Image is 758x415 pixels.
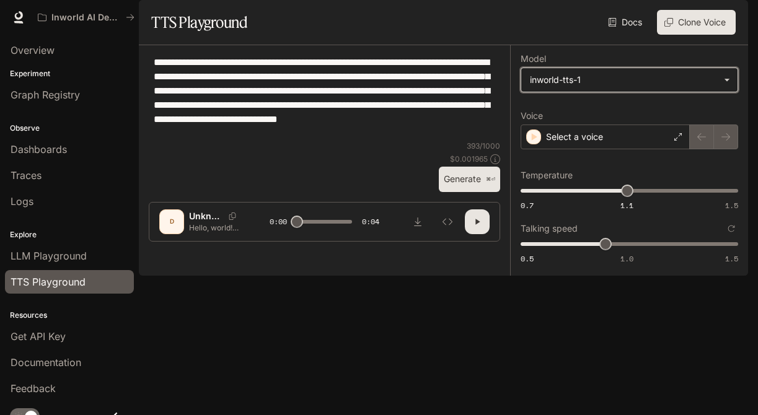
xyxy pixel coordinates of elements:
[725,222,738,235] button: Reset to default
[521,224,578,233] p: Talking speed
[189,222,244,233] p: Hello, world! What a wonderful day to be a text-to-speech model!
[224,212,241,220] button: Copy Voice ID
[725,253,738,264] span: 1.5
[435,209,460,234] button: Inspect
[151,10,247,35] h1: TTS Playground
[521,200,534,211] span: 0.7
[606,10,647,35] a: Docs
[546,131,603,143] p: Select a voice
[530,74,718,86] div: inworld-tts-1
[189,210,224,222] p: Unknown Voice
[725,200,738,211] span: 1.5
[270,216,287,228] span: 0:00
[405,209,430,234] button: Download audio
[521,68,738,92] div: inworld-tts-1
[362,216,379,228] span: 0:04
[657,10,736,35] button: Clone Voice
[32,5,140,30] button: All workspaces
[620,200,633,211] span: 1.1
[486,176,495,183] p: ⌘⏎
[521,253,534,264] span: 0.5
[467,141,500,151] p: 393 / 1000
[620,253,633,264] span: 1.0
[51,12,121,23] p: Inworld AI Demos
[521,171,573,180] p: Temperature
[162,212,182,232] div: D
[439,167,500,192] button: Generate⌘⏎
[521,55,546,63] p: Model
[521,111,543,120] p: Voice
